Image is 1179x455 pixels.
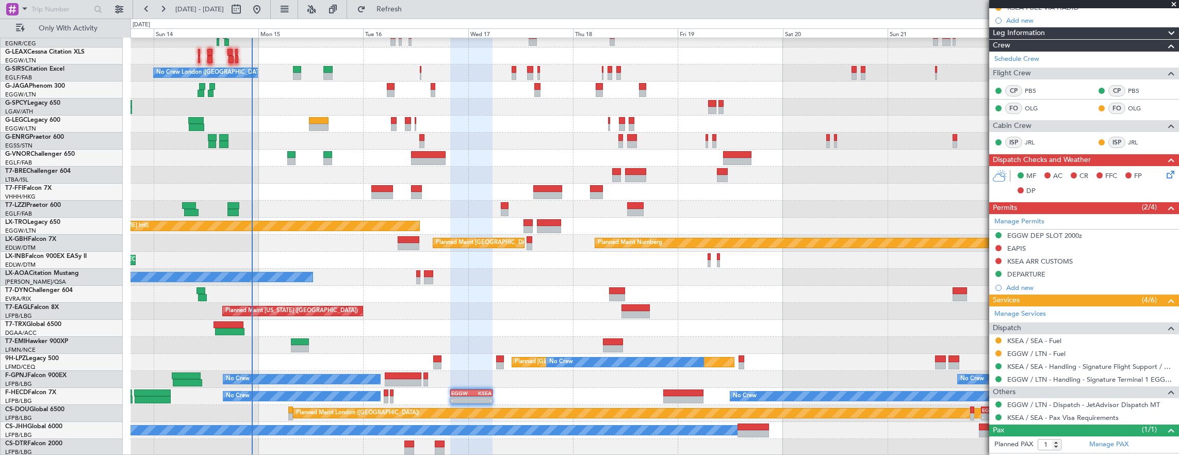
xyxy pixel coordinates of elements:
div: Sun 14 [154,28,258,38]
a: EGLF/FAB [5,210,32,218]
div: CP [1005,85,1022,96]
div: EGGW DEP SLOT 2000z [1007,231,1082,240]
a: G-ENRGPraetor 600 [5,134,64,140]
div: Planned [GEOGRAPHIC_DATA] ([GEOGRAPHIC_DATA]) [515,354,661,370]
a: EGGW/LTN [5,57,36,64]
span: T7-DYN [5,287,28,294]
a: EGLF/FAB [5,159,32,167]
span: G-LEGC [5,117,27,123]
div: No Crew [226,371,250,387]
a: [PERSON_NAME]/QSA [5,278,66,286]
div: EAPIS [1007,244,1026,253]
span: Dispatch [993,322,1021,334]
a: LX-INBFalcon 900EX EASy II [5,253,87,259]
a: T7-EMIHawker 900XP [5,338,68,345]
span: T7-TRX [5,321,26,328]
div: Planned Maint [US_STATE] ([GEOGRAPHIC_DATA]) [225,303,358,319]
a: CS-DTRFalcon 2000 [5,441,62,447]
a: G-SIRSCitation Excel [5,66,64,72]
a: LX-GBHFalcon 7X [5,236,56,242]
a: EGSS/STN [5,142,32,150]
a: EVRA/RIX [5,295,31,303]
span: AC [1053,171,1062,182]
span: 9H-LPZ [5,355,26,362]
div: EGGW [451,390,471,396]
div: No Crew London ([GEOGRAPHIC_DATA]) [156,65,266,80]
span: T7-BRE [5,168,26,174]
div: [DATE] [133,21,150,29]
div: Tue 16 [363,28,468,38]
span: Pax [993,425,1004,436]
div: Planned Maint [GEOGRAPHIC_DATA] ([GEOGRAPHIC_DATA]) [436,235,598,251]
a: PBS [1025,86,1048,95]
a: EGGW / LTN - Dispatch - JetAdvisor Dispatch MT [1007,400,1160,409]
span: G-ENRG [5,134,29,140]
span: LX-INB [5,253,25,259]
span: Permits [993,202,1017,214]
div: EGKK [982,407,1002,413]
div: DEPARTURE [1007,270,1045,279]
a: LX-AOACitation Mustang [5,270,79,277]
div: FO [1005,103,1022,114]
a: KSEA / SEA - Fuel [1007,336,1061,345]
span: G-VNOR [5,151,30,157]
a: EGGW/LTN [5,227,36,235]
span: Only With Activity [27,25,109,32]
a: Manage Services [994,309,1046,319]
button: Refresh [352,1,414,18]
a: OLG [1025,104,1048,113]
a: LTBA/ISL [5,176,28,184]
span: G-JAGA [5,83,29,89]
div: Planned Maint London ([GEOGRAPHIC_DATA]) [296,405,419,421]
span: T7-EMI [5,338,25,345]
a: T7-TRXGlobal 6500 [5,321,61,328]
span: Flight Crew [993,68,1031,79]
span: CS-JHH [5,424,27,430]
a: T7-EAGLFalcon 8X [5,304,59,311]
span: T7-EAGL [5,304,30,311]
a: LFPB/LBG [5,431,32,439]
div: No Crew [960,371,984,387]
button: Only With Activity [11,20,112,37]
span: Cabin Crew [993,120,1031,132]
div: - [471,397,492,403]
div: ISP [1005,137,1022,148]
a: EGGW/LTN [5,125,36,133]
a: CS-DOUGlobal 6500 [5,407,64,413]
span: (2/4) [1142,202,1157,213]
span: Dispatch Checks and Weather [993,154,1091,166]
a: Manage PAX [1089,440,1128,450]
div: KSEA ARR CUSTOMS [1007,257,1073,266]
a: VHHH/HKG [5,193,36,201]
a: G-JAGAPhenom 300 [5,83,65,89]
div: - [982,414,1002,420]
div: Add new [1006,283,1174,292]
div: Mon 15 [258,28,363,38]
div: Thu 18 [573,28,678,38]
div: No Crew [549,354,573,370]
span: [DATE] - [DATE] [175,5,224,14]
a: PBS [1128,86,1151,95]
span: T7-LZZI [5,202,26,208]
a: LFPB/LBG [5,397,32,405]
span: CR [1079,171,1088,182]
div: No Crew [733,388,757,404]
a: LFMN/NCE [5,346,36,354]
span: (4/6) [1142,295,1157,305]
span: Services [993,295,1020,306]
div: Wed 17 [468,28,573,38]
span: (1/1) [1142,424,1157,435]
a: T7-DYNChallenger 604 [5,287,73,294]
a: Manage Permits [994,217,1044,227]
a: 9H-LPZLegacy 500 [5,355,59,362]
a: F-HECDFalcon 7X [5,389,56,396]
span: G-SPCY [5,100,27,106]
a: LFPB/LBG [5,414,32,422]
a: G-LEGCLegacy 600 [5,117,60,123]
a: LFPB/LBG [5,380,32,388]
a: EDLW/DTM [5,244,36,252]
span: CS-DOU [5,407,29,413]
a: T7-FFIFalcon 7X [5,185,52,191]
a: CS-JHHGlobal 6000 [5,424,62,430]
a: LGAV/ATH [5,108,33,116]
